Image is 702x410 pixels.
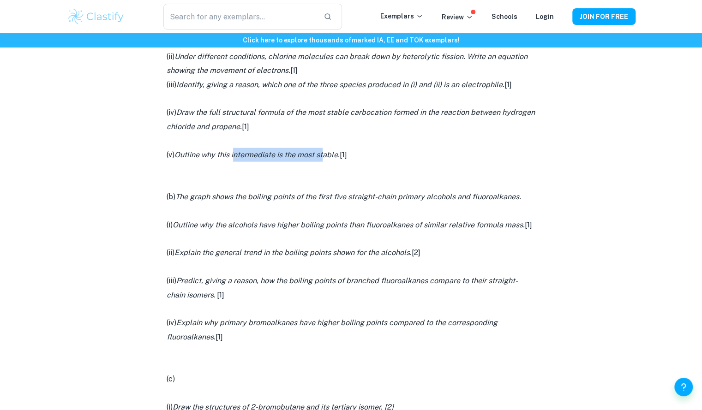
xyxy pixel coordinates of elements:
p: (iii) . [1] [167,274,536,302]
i: Predict, giving a reason, how the boiling points of branched fluoroalkanes compare to their strai... [167,276,518,299]
p: (ii) [1] [167,50,536,78]
input: Search for any exemplars... [163,4,316,30]
p: (i) [1] [167,218,536,232]
i: Draw the full structural formula of the most stable carbocation formed in the reaction between hy... [167,108,535,131]
p: (iv) [1] [167,106,536,134]
button: JOIN FOR FREE [572,8,636,25]
a: Login [536,13,554,20]
p: (iv) [1] [167,316,536,344]
i: Identify, giving a reason, which one of the three species produced in (i) and (ii) is an electrop... [176,80,504,89]
p: Review [442,12,473,22]
p: (v) [1] [167,148,536,162]
p: (iii) [1] [167,78,536,92]
h6: Click here to explore thousands of marked IA, EE and TOK exemplars ! [2,35,700,45]
i: The graph shows the boiling points of the first five straight-chain primary alcohols and fluoroal... [175,192,521,201]
p: (c) [167,372,536,386]
a: Schools [492,13,517,20]
i: Explain the general trend in the boiling points shown for the alcohols. [174,248,412,257]
img: Clastify logo [67,7,126,26]
i: Under different conditions, chlorine molecules can break down by heterolytic fission. Write an eq... [167,52,528,75]
i: Explain why primary bromoalkanes have higher boiling points compared to the corresponding fluoroa... [167,318,498,341]
p: Exemplars [380,11,423,21]
i: Outline why this intermediate is the most stable. [174,150,340,159]
p: (ii) [2] [167,246,536,260]
button: Help and Feedback [674,378,693,396]
i: Outline why the alcohols have higher boiling points than fluoroalkanes of similar relative formul... [173,220,525,229]
p: (b) [167,190,536,204]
